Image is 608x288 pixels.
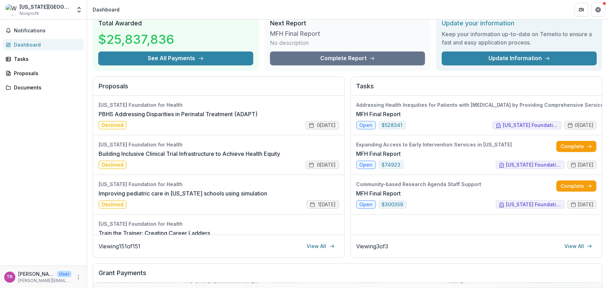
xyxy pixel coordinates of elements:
div: Tasks [14,55,78,63]
button: See All Payments [98,51,253,65]
p: No description [270,39,309,47]
div: Dashboard [93,6,120,13]
a: Building Inclusive Clinical Trial Infrastructure to Achieve Health Equity [99,150,280,158]
a: Tasks [3,53,84,65]
span: Nonprofit [20,10,39,17]
nav: breadcrumb [90,5,122,15]
div: Proposals [14,70,78,77]
button: Get Help [591,3,605,17]
h3: MFH Final Report [270,30,322,38]
div: Dashboard [14,41,78,48]
a: Train the Trainer: Creating Career Ladders [99,229,210,237]
a: View All [560,241,597,252]
h2: Grant Payments [99,269,597,282]
p: Viewing 151 of 151 [99,242,140,250]
div: Tiffany Rounsville Rader [7,275,13,279]
a: Improving pediatric care in [US_STATE] schools using simulation [99,189,267,198]
p: Viewing 3 of 3 [356,242,388,250]
h3: Keep your information up-to-date on Temelio to ensure a fast and easy application process. [442,30,597,47]
a: Complete [556,141,597,152]
a: Update Information [442,51,597,65]
a: Documents [3,82,84,93]
h2: Proposals [99,82,339,96]
a: MFH Final Report [356,110,401,118]
a: Proposals [3,67,84,79]
div: Documents [14,84,78,91]
p: [PERSON_NAME] [18,270,54,278]
a: Dashboard [3,39,84,50]
a: Complete Report [270,51,425,65]
a: MFH Final Report [356,189,401,198]
h2: Total Awarded [98,19,253,27]
a: Complete [556,181,597,192]
h2: Tasks [356,82,597,96]
button: Notifications [3,25,84,36]
h3: $25,837,836 [98,30,174,49]
h2: Update your information [442,19,597,27]
button: Open entity switcher [74,3,84,17]
div: [US_STATE][GEOGRAPHIC_DATA] [20,3,71,10]
h2: Next Report [270,19,425,27]
a: MFH Final Report [356,150,401,158]
p: [PERSON_NAME][EMAIL_ADDRESS][DOMAIN_NAME] [18,278,71,284]
p: User [57,271,71,277]
span: Notifications [14,28,81,34]
img: Washington University [6,4,17,15]
button: More [74,273,83,281]
button: Partners [575,3,588,17]
a: PBHS Addressing Disparities in Perinatal Treatment (ADAPT) [99,110,257,118]
a: View All [303,241,339,252]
